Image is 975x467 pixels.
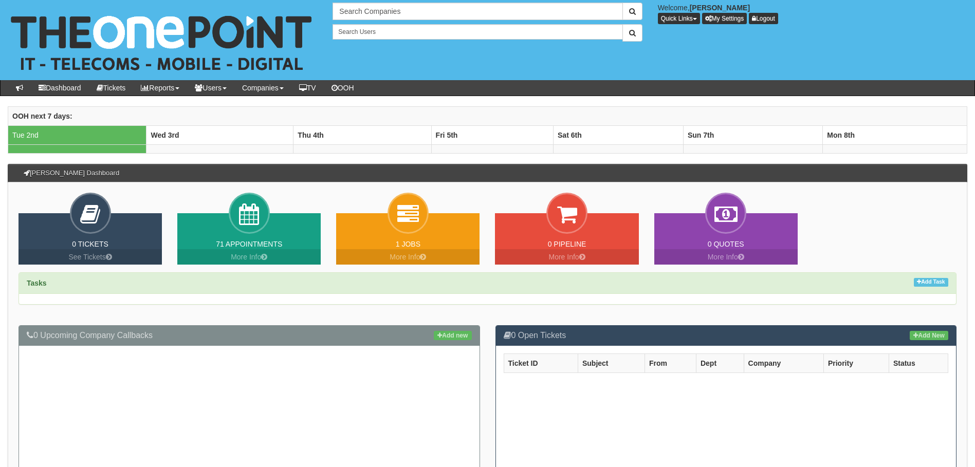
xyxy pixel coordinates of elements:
a: Add new [434,331,471,340]
a: Users [187,80,234,96]
th: Dept [696,353,744,372]
a: See Tickets [19,249,162,265]
th: Fri 5th [431,125,553,144]
a: 0 Tickets [72,240,108,248]
th: Ticket ID [504,353,578,372]
a: 1 Jobs [396,240,420,248]
a: More Info [654,249,798,265]
h3: [PERSON_NAME] Dashboard [19,164,124,182]
a: 71 Appointments [216,240,282,248]
a: Companies [234,80,291,96]
a: More Info [336,249,480,265]
input: Search Companies [333,3,622,20]
a: TV [291,80,324,96]
a: 0 Quotes [708,240,744,248]
a: Reports [133,80,187,96]
th: Thu 4th [293,125,431,144]
b: [PERSON_NAME] [690,4,750,12]
button: Quick Links [658,13,700,24]
th: Sat 6th [554,125,684,144]
th: Sun 7th [683,125,822,144]
a: Add New [910,331,948,340]
th: Subject [578,353,645,372]
a: Logout [749,13,778,24]
td: Tue 2nd [8,125,146,144]
th: From [645,353,696,372]
a: 0 Pipeline [548,240,586,248]
a: Add Task [914,278,948,287]
a: OOH [324,80,362,96]
th: Status [889,353,948,372]
th: Company [744,353,823,372]
a: My Settings [702,13,747,24]
a: Tickets [89,80,134,96]
th: Priority [823,353,889,372]
div: Welcome, [650,3,975,24]
th: OOH next 7 days: [8,106,967,125]
strong: Tasks [27,279,47,287]
th: Mon 8th [823,125,967,144]
a: More Info [495,249,638,265]
a: Dashboard [31,80,89,96]
input: Search Users [333,24,622,40]
a: More Info [177,249,321,265]
th: Wed 3rd [146,125,293,144]
h3: 0 Open Tickets [504,331,949,340]
h3: 0 Upcoming Company Callbacks [27,331,472,340]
